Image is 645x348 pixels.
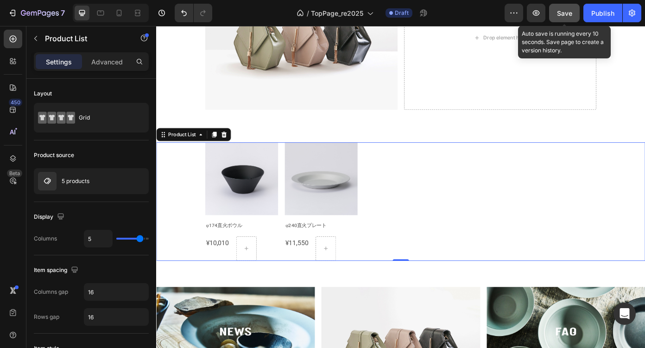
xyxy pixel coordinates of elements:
[61,7,65,19] p: 7
[34,234,57,243] div: Columns
[84,309,148,325] input: Auto
[38,172,57,190] img: product feature img
[146,223,229,232] h2: φ240直火プレート
[557,9,572,17] span: Save
[34,288,68,296] div: Columns gap
[56,223,139,232] h2: φ174直火ボウル
[34,89,52,98] div: Layout
[84,284,148,300] input: Auto
[372,10,421,17] div: Drop element here
[583,4,622,22] button: Publish
[156,26,645,348] iframe: Design area
[146,133,229,215] a: φ240直火プレート
[56,133,139,215] a: φ174直火ボウル
[7,170,22,177] div: Beta
[613,303,636,325] div: Open Intercom Messenger
[4,4,69,22] button: 7
[146,240,174,255] div: ¥11,550
[84,230,112,247] input: Auto
[62,178,89,184] p: 5 products
[79,107,135,128] div: Grid
[12,120,47,128] div: Product List
[56,240,83,255] div: ¥10,010
[307,8,309,18] span: /
[311,8,363,18] span: TopPage_re2025
[175,4,212,22] div: Undo/Redo
[34,264,80,277] div: Item spacing
[591,8,614,18] div: Publish
[46,57,72,67] p: Settings
[34,211,66,223] div: Display
[34,313,59,321] div: Rows gap
[395,9,409,17] span: Draft
[91,57,123,67] p: Advanced
[549,4,580,22] button: Save
[34,151,74,159] div: Product source
[9,99,22,106] div: 450
[45,33,124,44] p: Product List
